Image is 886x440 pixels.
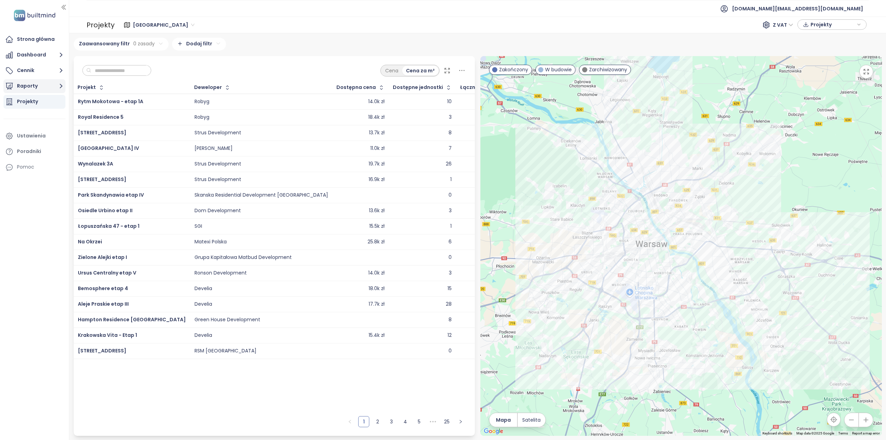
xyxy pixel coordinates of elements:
[450,177,452,183] div: 1
[172,38,226,51] div: Dodaj filtr
[455,416,466,427] li: Następna strona
[449,145,452,152] div: 7
[811,19,855,30] span: Projekty
[17,97,38,106] div: Projekty
[78,207,133,214] span: Osiedle Urbino etap II
[482,427,505,436] img: Google
[195,348,256,354] div: RSM [GEOGRAPHIC_DATA]
[447,286,452,292] div: 15
[3,95,65,109] a: Projekty
[348,420,352,424] span: left
[195,239,227,245] div: Matexi Polska
[460,85,522,90] div: Łączna liczba jednostek
[455,416,466,427] button: right
[441,416,452,427] li: 25
[195,332,212,339] div: Develia
[194,85,222,90] div: Deweloper
[449,130,452,136] div: 8
[386,416,397,427] a: 3
[450,223,452,230] div: 1
[12,8,57,23] img: logo
[78,191,144,198] a: Park Skandynawia etap IV
[449,192,452,198] div: 0
[381,66,402,75] div: Cena
[195,208,241,214] div: Dom Development
[369,208,385,214] div: 13.6k zł
[386,416,397,427] li: 3
[545,66,572,73] span: W budowie
[838,431,848,435] a: Terms (opens in new tab)
[369,161,385,167] div: 19.7k zł
[449,254,452,261] div: 0
[87,18,115,32] div: Projekty
[78,347,126,354] a: [STREET_ADDRESS]
[773,20,793,30] span: Z VAT
[17,132,46,140] div: Ustawienia
[446,301,452,307] div: 28
[78,129,126,136] a: [STREET_ADDRESS]
[78,285,128,292] a: Bemosphere etap 4
[195,130,241,136] div: Strus Development
[78,98,143,105] a: Rytm Mokotowa - etap 1A
[482,427,505,436] a: Open this area in Google Maps (opens a new window)
[17,35,55,44] div: Strona główna
[368,114,385,120] div: 18.4k zł
[336,85,376,90] div: Dostępna cena
[801,19,863,30] div: button
[195,254,292,261] div: Grupa Kapitałowa Matbud Development
[74,38,169,51] div: Zaawansowany filtr
[732,0,863,17] span: [DOMAIN_NAME][EMAIL_ADDRESS][DOMAIN_NAME]
[78,160,113,167] a: Wynalazek 3A
[3,79,65,93] button: Raporty
[393,85,443,90] span: Dostępne jednostki
[195,99,209,105] div: Robyg
[78,300,129,307] a: Aleje Praskie etap III
[78,254,127,261] a: Zielone Alejki etap I
[78,176,126,183] a: [STREET_ADDRESS]
[447,99,452,105] div: 10
[195,145,233,152] div: [PERSON_NAME]
[589,66,627,73] span: Zarchiwizowany
[369,223,385,230] div: 15.5k zł
[369,301,385,307] div: 17.7k zł
[369,286,385,292] div: 18.0k zł
[369,130,385,136] div: 13.7k zł
[518,413,545,427] button: Satelita
[368,270,385,276] div: 14.0k zł
[447,332,452,339] div: 12
[78,223,139,230] a: Łopuszańska 47 - etap 1
[78,316,186,323] a: Hampton Residence [GEOGRAPHIC_DATA]
[359,416,369,427] a: 1
[449,348,452,354] div: 0
[449,317,452,323] div: 8
[78,332,137,339] a: Krakowska Vita - Etap 1
[489,413,517,427] button: Mapa
[78,114,124,120] a: Royal Residence 5
[449,239,452,245] div: 6
[78,145,139,152] a: [GEOGRAPHIC_DATA] IV
[3,145,65,159] a: Poradniki
[522,416,541,424] span: Satelita
[133,40,155,47] span: 0 zasady
[195,177,241,183] div: Strus Development
[78,238,102,245] a: Na Okrzei
[369,177,385,183] div: 16.9k zł
[78,85,96,90] div: Projekt
[496,416,511,424] span: Mapa
[427,416,439,427] span: •••
[195,114,209,120] div: Robyg
[195,161,241,167] div: Strus Development
[414,416,425,427] li: 5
